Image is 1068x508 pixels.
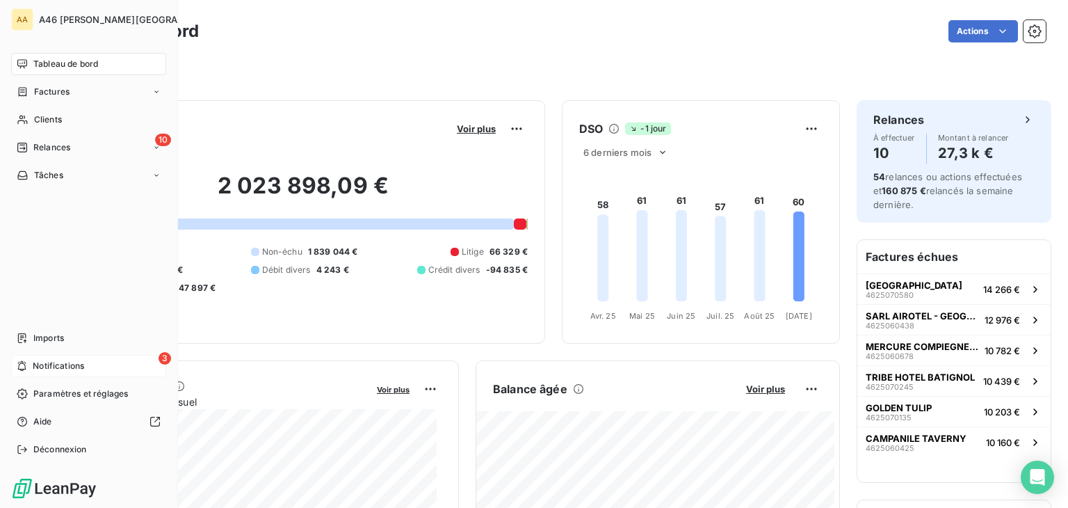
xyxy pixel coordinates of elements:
[316,264,349,276] span: 4 243 €
[866,310,979,322] span: SARL AIROTEL - GEOGRAPHOTEL
[667,311,695,321] tspan: Juin 25
[938,142,1009,164] h4: 27,3 k €
[428,264,480,276] span: Crédit divers
[866,341,979,352] span: MERCURE COMPIEGNE - STGHC
[33,415,52,428] span: Aide
[493,381,567,397] h6: Balance âgée
[1021,461,1054,494] div: Open Intercom Messenger
[938,134,1009,142] span: Montant à relancer
[857,427,1051,457] button: CAMPANILE TAVERNY462506042510 160 €
[262,264,311,276] span: Débit divers
[11,411,166,433] a: Aide
[33,360,84,372] span: Notifications
[857,273,1051,304] button: [GEOGRAPHIC_DATA]462507058014 266 €
[857,304,1051,335] button: SARL AIROTEL - GEOGRAPHOTEL462506043812 976 €
[746,383,785,395] span: Voir plus
[985,315,1020,326] span: 12 976 €
[590,311,616,321] tspan: Avr. 25
[857,240,1051,273] h6: Factures échues
[625,122,670,135] span: -1 jour
[986,437,1020,448] span: 10 160 €
[882,185,925,196] span: 160 875 €
[866,372,975,383] span: TRIBE HOTEL BATIGNOL
[948,20,1018,42] button: Actions
[33,58,98,70] span: Tableau de bord
[866,402,932,413] span: GOLDEN TULIP
[79,395,367,409] span: Chiffre d'affaires mensuel
[377,385,410,395] span: Voir plus
[33,388,128,400] span: Paramètres et réglages
[873,171,1022,210] span: relances ou actions effectuées et relancés la semaine dernière.
[866,433,966,444] span: CAMPANILE TAVERNY
[873,142,915,164] h4: 10
[866,352,914,360] span: 4625060678
[983,284,1020,295] span: 14 266 €
[866,322,914,330] span: 4625060438
[175,282,216,294] span: -47 897 €
[866,280,962,291] span: [GEOGRAPHIC_DATA]
[579,120,603,137] h6: DSO
[744,311,775,321] tspan: Août 25
[34,113,62,126] span: Clients
[79,172,528,214] h2: 2 023 898,09 €
[453,122,500,135] button: Voir plus
[34,86,70,98] span: Factures
[873,111,924,128] h6: Relances
[583,147,652,158] span: 6 derniers mois
[33,443,87,456] span: Déconnexion
[34,169,63,182] span: Tâches
[706,311,734,321] tspan: Juil. 25
[985,345,1020,356] span: 10 782 €
[983,376,1020,387] span: 10 439 €
[33,332,64,344] span: Imports
[629,311,655,321] tspan: Mai 25
[373,383,414,395] button: Voir plus
[786,311,812,321] tspan: [DATE]
[866,383,914,391] span: 4625070245
[33,141,70,154] span: Relances
[873,171,885,182] span: 54
[462,246,484,258] span: Litige
[159,352,171,365] span: 3
[866,413,912,422] span: 4625070135
[742,383,789,395] button: Voir plus
[866,291,914,299] span: 4625070580
[11,477,97,500] img: Logo LeanPay
[857,365,1051,396] button: TRIBE HOTEL BATIGNOL462507024510 439 €
[857,396,1051,427] button: GOLDEN TULIP462507013510 203 €
[457,123,496,134] span: Voir plus
[155,134,171,146] span: 10
[857,335,1051,365] button: MERCURE COMPIEGNE - STGHC462506067810 782 €
[486,264,528,276] span: -94 835 €
[39,14,231,25] span: A46 [PERSON_NAME][GEOGRAPHIC_DATA]
[489,246,528,258] span: 66 329 €
[11,8,33,31] div: AA
[308,246,358,258] span: 1 839 044 €
[984,406,1020,418] span: 10 203 €
[866,444,914,452] span: 4625060425
[262,246,302,258] span: Non-échu
[873,134,915,142] span: À effectuer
